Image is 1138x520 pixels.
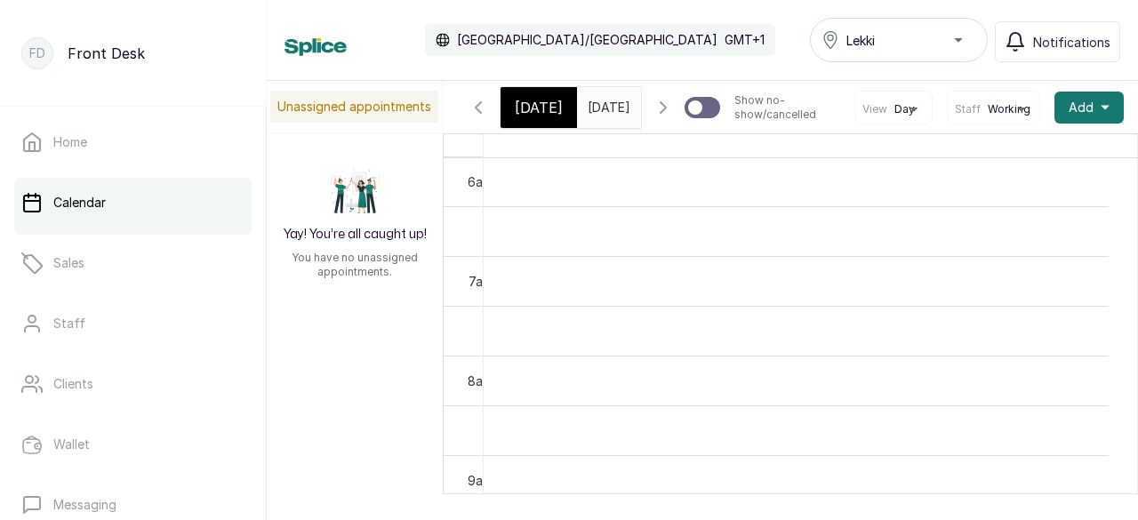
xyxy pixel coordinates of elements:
span: Lekki [846,31,875,50]
span: Day [894,102,915,116]
div: 9am [464,471,496,490]
button: Notifications [995,21,1120,62]
span: Staff [955,102,981,116]
div: 8am [464,372,496,390]
span: Working [988,102,1030,116]
button: StaffWorking [955,102,1032,116]
button: Lekki [810,18,988,62]
p: Unassigned appointments [270,91,438,123]
p: Clients [53,375,93,393]
button: Add [1054,92,1124,124]
p: Wallet [53,436,90,453]
p: Messaging [53,496,116,514]
a: Clients [14,359,252,409]
a: Staff [14,299,252,348]
p: Front Desk [68,43,145,64]
button: ViewDay [862,102,925,116]
a: Wallet [14,420,252,469]
div: 7am [465,272,496,291]
div: [DATE] [501,87,577,128]
a: Home [14,117,252,167]
p: Show no-show/cancelled [734,93,840,122]
div: 6am [464,172,496,191]
a: Sales [14,238,252,288]
h2: Yay! You’re all caught up! [284,226,427,244]
p: FD [29,44,45,62]
a: Calendar [14,178,252,228]
span: Notifications [1033,33,1110,52]
p: Staff [53,315,85,332]
span: View [862,102,887,116]
p: Calendar [53,194,106,212]
span: [DATE] [515,97,563,118]
p: GMT+1 [725,31,765,49]
p: [GEOGRAPHIC_DATA]/[GEOGRAPHIC_DATA] [457,31,717,49]
p: Sales [53,254,84,272]
p: You have no unassigned appointments. [277,251,432,279]
span: Add [1069,99,1094,116]
p: Home [53,133,87,151]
